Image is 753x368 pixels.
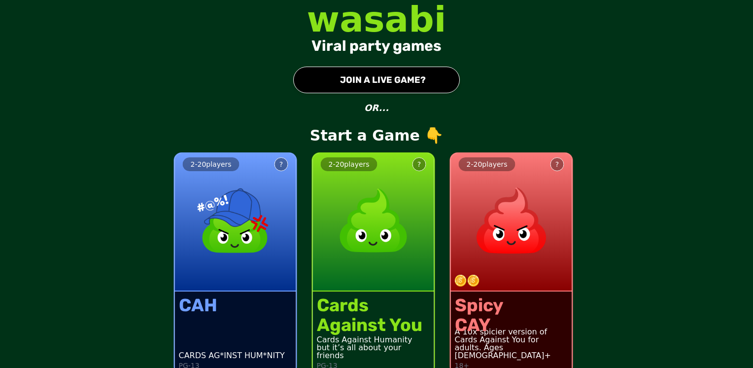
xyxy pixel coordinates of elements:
[192,177,279,264] img: product image
[317,315,422,335] div: Against You
[550,157,564,171] button: ?
[364,101,389,115] p: OR...
[467,160,508,168] span: 2 - 20 players
[468,275,479,287] img: token
[179,295,217,315] div: CAH
[329,160,370,168] span: 2 - 20 players
[311,37,442,55] div: Viral party games
[455,295,503,315] div: Spicy
[330,177,417,264] img: product image
[279,159,283,169] div: ?
[555,159,559,169] div: ?
[417,159,421,169] div: ?
[455,315,503,335] div: CAY
[179,352,285,360] div: CARDS AG*INST HUM*NITY
[191,160,232,168] span: 2 - 20 players
[317,336,430,344] div: Cards Against Humanity
[293,67,460,93] button: JOIN A LIVE GAME?
[455,328,568,360] div: A 10x spicier version of Cards Against You for adults. Ages [DEMOGRAPHIC_DATA]+
[455,275,467,287] img: token
[307,1,446,37] div: wasabi
[310,127,443,145] p: Start a Game 👇
[274,157,288,171] button: ?
[317,344,430,360] div: but it’s all about your friends
[468,177,555,264] img: product image
[317,295,422,315] div: Cards
[412,157,426,171] button: ?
